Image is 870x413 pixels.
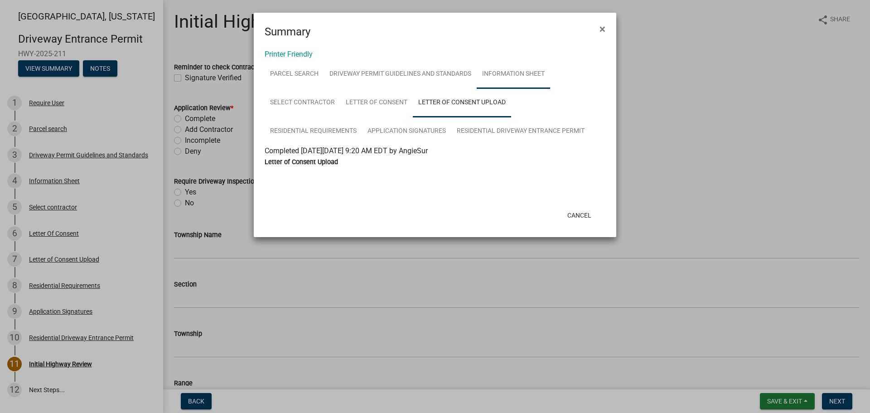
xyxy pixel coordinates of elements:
a: Select contractor [265,88,340,117]
a: Residential Driveway Entrance Permit [451,117,590,146]
a: Letter Of Consent [340,88,413,117]
a: Residential Requirements [265,117,362,146]
button: Close [592,16,613,42]
span: Completed [DATE][DATE] 9:20 AM EDT by AngieSur [265,146,428,155]
span: × [599,23,605,35]
a: Application Signatures [362,117,451,146]
h4: Summary [265,24,310,40]
button: Cancel [560,207,599,224]
a: Information Sheet [477,60,550,89]
a: Driveway Permit Guidelines and Standards [324,60,477,89]
label: Letter of Consent Upload [265,159,338,165]
a: Letter of Consent Upload [413,88,511,117]
a: Parcel search [265,60,324,89]
a: Printer Friendly [265,50,313,58]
